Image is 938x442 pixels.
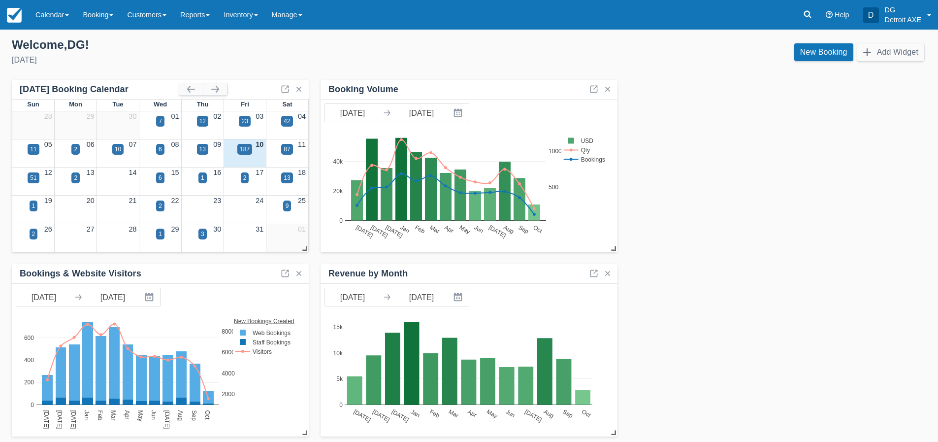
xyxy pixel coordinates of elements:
div: 23 [241,117,248,126]
a: 20 [87,197,95,204]
a: 25 [298,197,306,204]
span: Sat [282,101,292,108]
div: 6 [159,173,162,182]
div: 3 [201,230,204,238]
span: Thu [197,101,209,108]
a: 09 [213,140,221,148]
a: 22 [171,197,179,204]
a: New Booking [794,43,853,61]
input: End Date [85,288,140,306]
a: 05 [44,140,52,148]
a: 29 [87,112,95,120]
input: End Date [394,288,449,306]
a: 10 [256,140,263,148]
a: 26 [44,225,52,233]
div: 42 [284,117,290,126]
div: 12 [199,117,206,126]
a: 11 [298,140,306,148]
a: 04 [298,112,306,120]
div: [DATE] Booking Calendar [20,84,179,95]
input: Start Date [325,288,380,306]
a: 15 [171,169,179,176]
div: 11 [30,145,36,154]
a: 19 [44,197,52,204]
a: 27 [87,225,95,233]
a: 14 [129,169,137,176]
span: Wed [154,101,167,108]
a: 18 [298,169,306,176]
a: 13 [87,169,95,176]
a: 30 [129,112,137,120]
div: 13 [199,145,206,154]
button: Interact with the calendar and add the check-in date for your trip. [449,104,469,122]
div: 1 [201,173,204,182]
a: 23 [213,197,221,204]
div: Booking Volume [328,84,398,95]
a: 07 [129,140,137,148]
input: Start Date [325,104,380,122]
div: 6 [159,145,162,154]
a: 12 [44,169,52,176]
button: Interact with the calendar and add the check-in date for your trip. [449,288,469,306]
div: 7 [159,117,162,126]
div: 2 [243,173,247,182]
span: Fri [241,101,249,108]
input: End Date [394,104,449,122]
div: 187 [240,145,250,154]
div: Revenue by Month [328,268,408,279]
input: Start Date [16,288,71,306]
a: 16 [213,169,221,176]
img: checkfront-main-nav-mini-logo.png [7,8,22,23]
div: 13 [284,173,290,182]
i: Help [826,11,833,18]
span: Help [835,11,849,19]
a: 02 [213,112,221,120]
div: D [863,7,879,23]
a: 21 [129,197,137,204]
div: [DATE] [12,54,461,66]
div: 51 [30,173,36,182]
div: 1 [159,230,162,238]
button: Add Widget [857,43,924,61]
p: DG [885,5,921,15]
div: 10 [115,145,121,154]
div: Bookings & Website Visitors [20,268,141,279]
a: 08 [171,140,179,148]
a: 28 [44,112,52,120]
div: 87 [284,145,290,154]
a: 06 [87,140,95,148]
a: 30 [213,225,221,233]
a: 29 [171,225,179,233]
p: Detroit AXE [885,15,921,25]
a: 28 [129,225,137,233]
div: 9 [286,202,289,210]
div: 2 [159,202,162,210]
span: Sun [27,101,39,108]
div: 2 [74,173,77,182]
a: 01 [171,112,179,120]
div: 2 [74,145,77,154]
div: Welcome , DG ! [12,37,461,52]
button: Interact with the calendar and add the check-in date for your trip. [140,288,160,306]
span: Tue [112,101,123,108]
text: New Bookings Created [234,317,295,324]
div: 2 [32,230,35,238]
div: 1 [32,202,35,210]
a: 17 [256,169,263,176]
a: 24 [256,197,263,204]
span: Mon [69,101,82,108]
a: 03 [256,112,263,120]
a: 01 [298,225,306,233]
a: 31 [256,225,263,233]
